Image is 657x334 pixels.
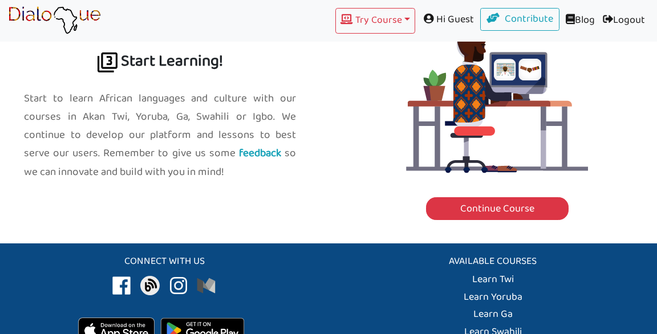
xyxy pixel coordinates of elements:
[464,288,522,306] a: Learn Yoruba
[107,271,136,300] img: africa language culture facebook
[406,30,588,173] img: learn twi: travel and speak akan with Twi language app
[473,306,513,323] a: Learn Ga
[415,8,480,31] span: Hi Guest
[8,6,101,35] img: learn African language platform app
[164,271,193,300] img: africa language culture instagram
[559,8,599,34] a: Blog
[98,52,117,72] img: learn africa
[335,8,415,34] button: Try Course
[193,271,221,300] img: africa language culture patreon donate
[236,144,285,162] a: feedback
[472,271,514,288] a: Learn Twi
[24,89,296,181] p: Start to learn African languages and culture with our courses in Akan Twi, Yoruba, Ga, Swahili or...
[9,255,320,267] h5: Connect with us
[136,271,164,300] img: africa language culture blog
[426,197,569,220] a: Continue Course
[8,6,312,83] h2: Start Learning!
[337,255,648,267] h5: Available Courses
[599,8,649,34] a: Logout
[480,8,560,31] a: Contribute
